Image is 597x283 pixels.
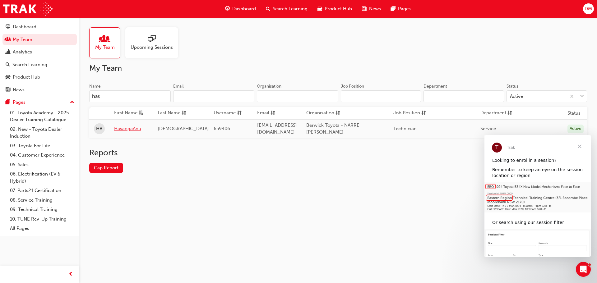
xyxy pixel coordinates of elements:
button: Pages [2,97,77,108]
span: car-icon [6,75,10,80]
div: Email [173,83,184,89]
div: News [13,86,25,94]
span: chart-icon [6,49,10,55]
span: [DEMOGRAPHIC_DATA] [158,126,209,131]
span: HB [96,125,103,132]
iframe: Intercom live chat [576,262,591,277]
span: Department [480,109,506,117]
span: DM [585,5,592,12]
a: Search Learning [2,59,77,71]
a: 04. Customer Experience [7,150,77,160]
a: 06. Electrification (EV & Hybrid) [7,169,77,186]
a: News [2,84,77,96]
span: Job Position [393,109,420,117]
span: Upcoming Sessions [131,44,173,51]
span: First Name [114,109,137,117]
span: Dashboard [232,5,256,12]
span: 659406 [214,126,230,131]
button: Emailsorting-icon [257,109,291,117]
a: All Pages [7,224,77,233]
h2: My Team [89,63,587,73]
div: Search Learning [12,61,47,68]
span: Technician [393,126,417,131]
span: Product Hub [325,5,352,12]
div: Product Hub [13,74,40,81]
span: sorting-icon [182,109,186,117]
input: Name [89,90,171,102]
div: Organisation [257,83,281,89]
a: 09. Technical Training [7,205,77,214]
img: Trak [3,2,53,16]
a: Analytics [2,46,77,58]
span: car-icon [317,5,322,13]
span: sorting-icon [271,109,275,117]
a: guage-iconDashboard [220,2,261,15]
a: 08. Service Training [7,195,77,205]
a: pages-iconPages [386,2,416,15]
span: My Team [95,44,115,51]
a: 05. Sales [7,160,77,170]
button: First Nameasc-icon [114,109,148,117]
h2: Reports [89,148,587,158]
input: Job Position [341,90,421,102]
span: search-icon [6,62,10,68]
div: Job Position [341,83,364,89]
a: My Team [89,27,125,58]
span: Last Name [158,109,180,117]
span: Username [214,109,236,117]
span: people-icon [6,37,10,43]
span: people-icon [101,35,109,44]
a: Upcoming Sessions [125,27,183,58]
div: Pages [13,99,25,106]
span: guage-icon [225,5,230,13]
button: Job Positionsorting-icon [393,109,428,117]
input: Email [173,90,255,102]
span: sorting-icon [507,109,512,117]
span: sessionType_ONLINE_URL-icon [148,35,156,44]
span: Berwick Toyota - NARRE [PERSON_NAME] [306,122,359,135]
button: DM [583,3,594,14]
div: Active [567,125,584,133]
span: down-icon [580,93,584,101]
span: News [369,5,381,12]
a: 01. Toyota Academy - 2025 Dealer Training Catalogue [7,108,77,125]
a: 10. TUNE Rev-Up Training [7,214,77,224]
div: Status [507,83,518,89]
a: 02. New - Toyota Dealer Induction [7,125,77,141]
span: Service [480,126,496,131]
span: guage-icon [6,24,10,30]
span: sorting-icon [237,109,242,117]
a: search-iconSearch Learning [261,2,312,15]
span: sorting-icon [421,109,426,117]
div: Analytics [13,48,32,56]
a: Product Hub [2,71,77,83]
span: asc-icon [139,109,143,117]
a: car-iconProduct Hub [312,2,357,15]
div: Name [89,83,101,89]
span: pages-icon [391,5,396,13]
button: Organisationsorting-icon [306,109,340,117]
span: sorting-icon [336,109,340,117]
div: Active [510,93,523,100]
button: Last Namesorting-icon [158,109,192,117]
span: Organisation [306,109,334,117]
th: Status [567,110,581,117]
span: pages-icon [6,100,10,105]
span: prev-icon [68,271,73,278]
input: Organisation [257,90,338,102]
button: Usernamesorting-icon [214,109,248,117]
a: Dashboard [2,21,77,33]
input: Department [423,90,504,102]
a: 03. Toyota For Life [7,141,77,151]
span: news-icon [362,5,367,13]
a: 07. Parts21 Certification [7,186,77,195]
span: Pages [398,5,411,12]
button: DashboardMy TeamAnalyticsSearch LearningProduct HubNews [2,20,77,97]
span: up-icon [70,98,74,107]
